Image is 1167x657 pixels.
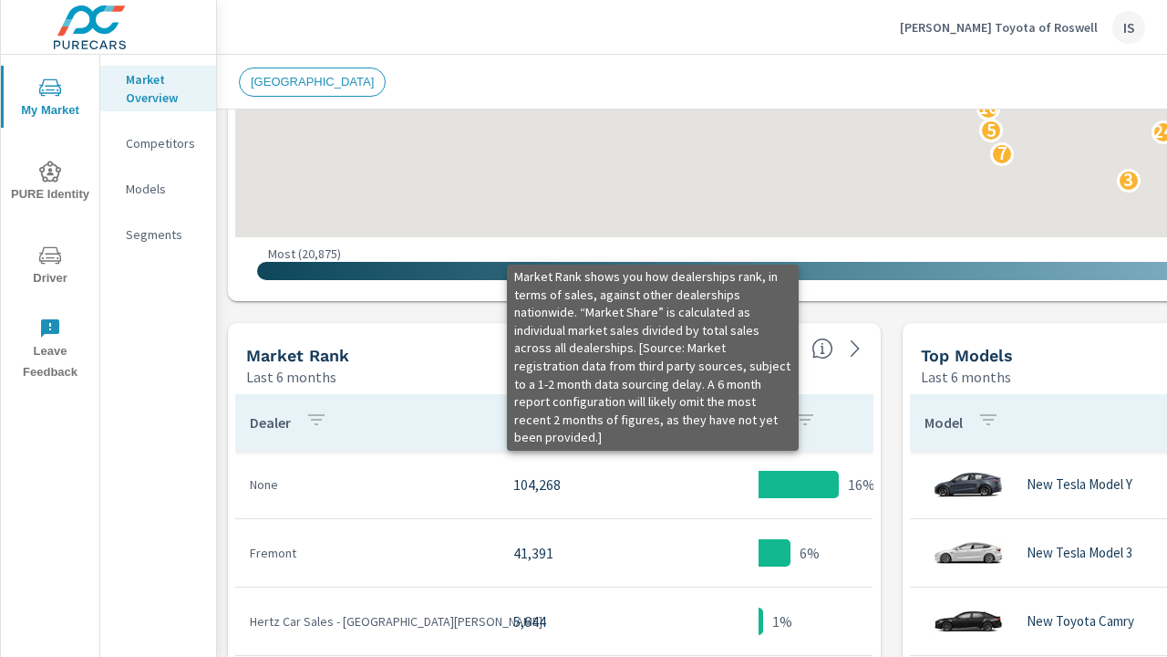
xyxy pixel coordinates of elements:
p: 7 [997,142,1007,164]
h5: Market Rank [246,346,349,365]
div: nav menu [1,55,99,391]
p: Market Overview [126,70,201,107]
p: 1% [772,610,792,632]
p: Share of DMA [695,413,780,432]
img: glamour [932,594,1005,649]
div: Segments [100,221,216,248]
p: New Tesla Model 3 [1027,545,1132,561]
p: 5 [986,120,997,141]
div: Models [100,175,216,203]
p: New Toyota Camry [1027,613,1134,630]
p: 104,268 [513,474,630,495]
p: None [250,475,484,494]
p: Dealer [250,413,291,432]
p: Models [126,180,201,198]
p: [PERSON_NAME] Toyota of Roswell [900,19,1098,36]
p: Competitors [126,134,201,152]
p: Sales [513,413,547,432]
div: Market Overview [100,66,216,111]
div: Competitors [100,130,216,157]
button: Make Fullscreen [775,334,804,363]
p: Fremont [250,544,484,562]
p: 3 [1123,169,1133,191]
span: Leave Feedback [6,318,94,383]
p: 16% [848,474,875,495]
p: 41,391 [513,542,630,564]
p: Hertz Car Sales - [GEOGRAPHIC_DATA][PERSON_NAME] [250,612,484,631]
p: Model [924,413,963,432]
p: New Tesla Model Y [1027,476,1132,493]
p: 5,644 [513,610,630,632]
p: Last 6 months [246,366,336,388]
span: My Market [6,77,94,121]
a: See more details in report [841,334,870,363]
p: 6% [800,542,820,564]
h5: Top Models [921,346,1013,365]
span: Driver [6,245,94,289]
p: Segments [126,225,201,244]
img: glamour [932,526,1005,580]
p: Last 6 months [921,366,1011,388]
p: 10 [978,97,998,119]
img: glamour [932,457,1005,512]
span: PURE Identity [6,161,94,205]
div: IS [1112,11,1145,44]
p: Most ( 20,875 ) [268,245,341,262]
span: [GEOGRAPHIC_DATA] [240,75,385,89]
